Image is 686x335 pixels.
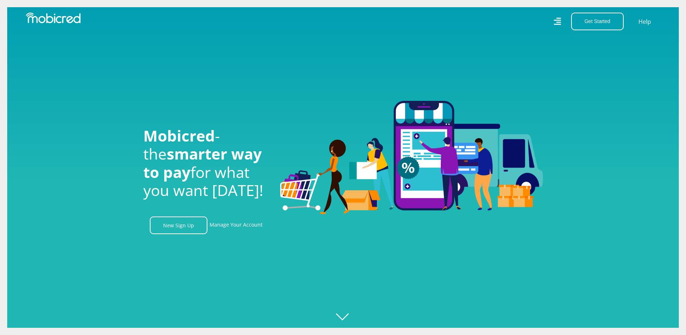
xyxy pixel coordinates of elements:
span: smarter way to pay [143,143,262,182]
a: New Sign Up [150,216,207,234]
a: Help [638,17,651,26]
img: Mobicred [26,13,81,23]
span: Mobicred [143,125,215,146]
h1: - the for what you want [DATE]! [143,127,269,200]
img: Welcome to Mobicred [280,101,543,215]
a: Manage Your Account [210,216,263,234]
button: Get Started [571,13,624,30]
